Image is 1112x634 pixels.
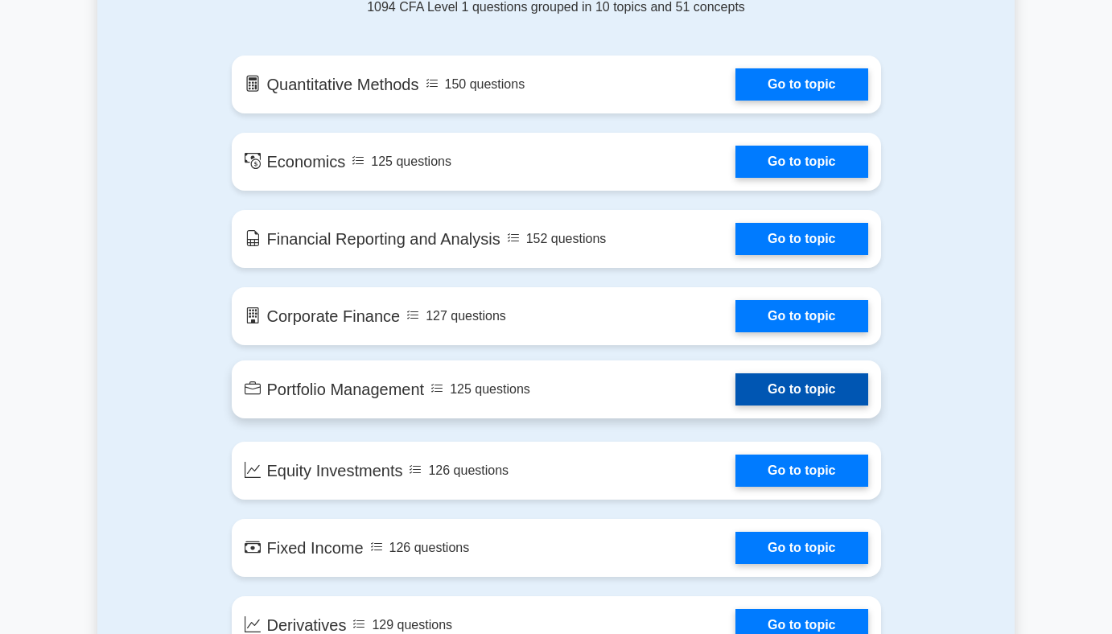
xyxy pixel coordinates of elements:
a: Go to topic [735,373,867,406]
a: Go to topic [735,532,867,564]
a: Go to topic [735,146,867,178]
a: Go to topic [735,300,867,332]
a: Go to topic [735,68,867,101]
a: Go to topic [735,223,867,255]
a: Go to topic [735,455,867,487]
